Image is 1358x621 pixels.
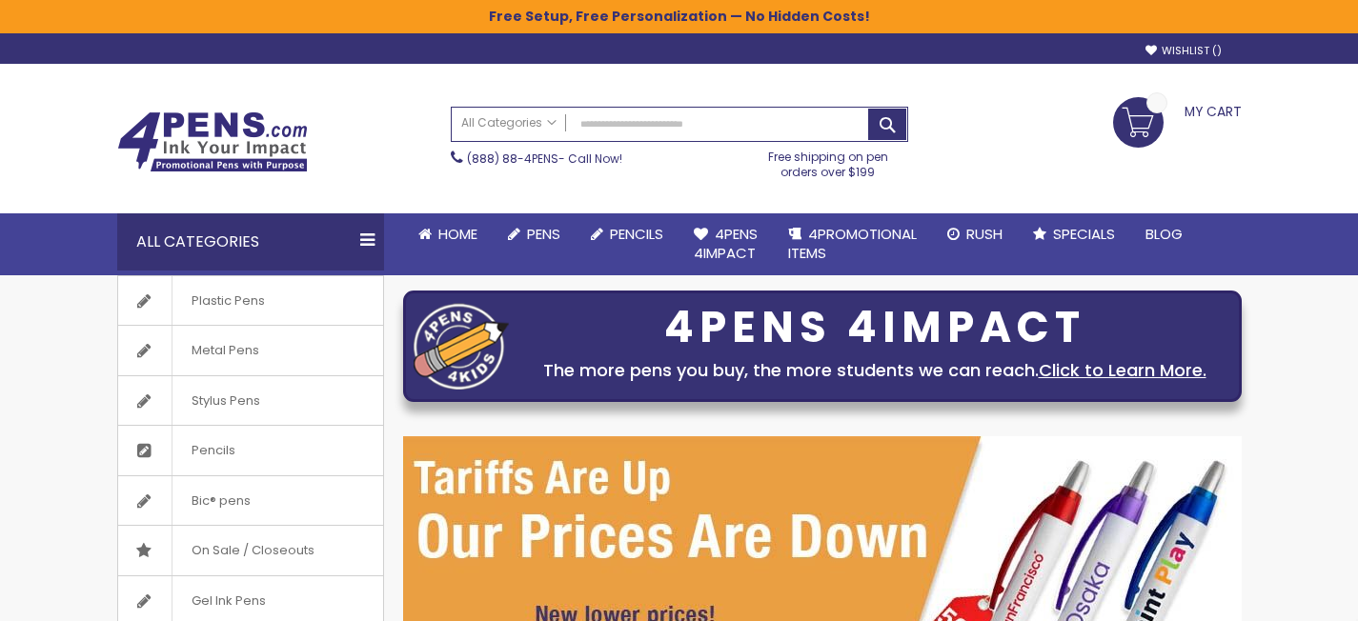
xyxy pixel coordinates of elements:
[788,224,917,263] span: 4PROMOTIONAL ITEMS
[773,213,932,275] a: 4PROMOTIONALITEMS
[438,224,477,244] span: Home
[932,213,1018,255] a: Rush
[414,303,509,390] img: four_pen_logo.png
[1039,358,1206,382] a: Click to Learn More.
[118,326,383,375] a: Metal Pens
[1130,213,1198,255] a: Blog
[966,224,1003,244] span: Rush
[527,224,560,244] span: Pens
[172,426,254,475] span: Pencils
[610,224,663,244] span: Pencils
[1018,213,1130,255] a: Specials
[172,276,284,326] span: Plastic Pens
[117,213,384,270] div: All Categories
[172,476,270,526] span: Bic® pens
[1145,44,1222,58] a: Wishlist
[118,276,383,326] a: Plastic Pens
[118,426,383,475] a: Pencils
[118,476,383,526] a: Bic® pens
[1145,224,1183,244] span: Blog
[172,326,278,375] span: Metal Pens
[694,224,758,263] span: 4Pens 4impact
[172,376,279,426] span: Stylus Pens
[172,526,334,575] span: On Sale / Closeouts
[748,142,908,180] div: Free shipping on pen orders over $199
[118,376,383,426] a: Stylus Pens
[493,213,576,255] a: Pens
[1053,224,1115,244] span: Specials
[679,213,773,275] a: 4Pens4impact
[467,150,622,167] span: - Call Now!
[518,357,1231,384] div: The more pens you buy, the more students we can reach.
[467,150,558,167] a: (888) 88-4PENS
[403,213,493,255] a: Home
[117,111,308,172] img: 4Pens Custom Pens and Promotional Products
[118,526,383,575] a: On Sale / Closeouts
[576,213,679,255] a: Pencils
[452,108,566,139] a: All Categories
[461,115,557,130] span: All Categories
[518,308,1231,348] div: 4PENS 4IMPACT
